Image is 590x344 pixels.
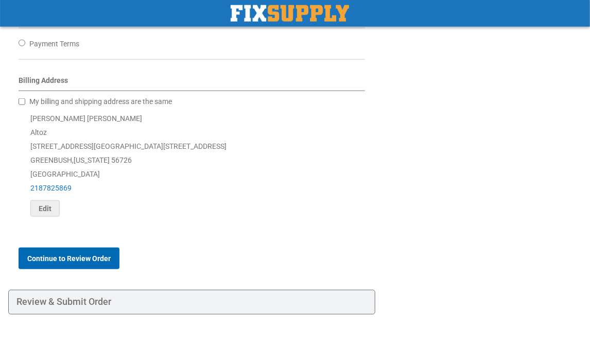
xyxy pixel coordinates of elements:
div: Review & Submit Order [8,290,375,315]
span: Continue to Review Order [27,254,111,263]
span: [US_STATE] [74,156,110,164]
div: Billing Address [19,75,365,91]
a: store logo [231,5,349,22]
img: Fix Industrial Supply [231,5,349,22]
span: My billing and shipping address are the same [29,97,172,106]
div: [PERSON_NAME] [PERSON_NAME] Altoz [STREET_ADDRESS][GEOGRAPHIC_DATA][STREET_ADDRESS] GREENBUSH , 5... [19,112,365,217]
span: Payment Terms [29,40,79,48]
a: 2187825869 [30,184,72,192]
button: Edit [30,200,60,217]
button: Continue to Review Order [19,248,119,269]
span: Edit [39,204,51,213]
